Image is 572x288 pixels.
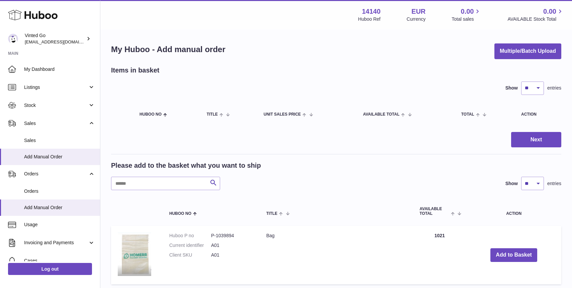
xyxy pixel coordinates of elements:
img: giedre.bartusyte@vinted.com [8,34,18,44]
button: Multiple/Batch Upload [494,43,561,59]
span: Total [461,112,474,117]
div: Huboo Ref [358,16,381,22]
img: Bag [118,233,151,276]
a: 0.00 AVAILABLE Stock Total [507,7,564,22]
label: Show [505,85,518,91]
td: Bag [260,226,413,284]
span: [EMAIL_ADDRESS][DOMAIN_NAME] [25,39,98,44]
span: AVAILABLE Total [363,112,399,117]
span: AVAILABLE Stock Total [507,16,564,22]
span: Add Manual Order [24,154,95,160]
span: AVAILABLE Total [419,207,449,215]
span: Orders [24,188,95,194]
a: 0.00 Total sales [452,7,481,22]
dt: Client SKU [169,252,211,258]
span: Invoicing and Payments [24,240,88,246]
h1: My Huboo - Add manual order [111,44,225,55]
button: Next [511,132,561,148]
dt: Current identifier [169,242,211,249]
span: Sales [24,120,88,127]
span: Huboo no [169,211,191,216]
span: Cases [24,258,95,264]
th: Action [466,200,561,222]
dd: P-1039894 [211,233,253,239]
span: entries [547,85,561,91]
span: 0.00 [543,7,556,16]
span: Sales [24,137,95,144]
span: Title [266,211,277,216]
span: Total sales [452,16,481,22]
dd: A01 [211,242,253,249]
label: Show [505,180,518,187]
div: Action [521,112,555,117]
h2: Items in basket [111,66,160,75]
dd: A01 [211,252,253,258]
span: 0.00 [461,7,474,16]
a: Log out [8,263,92,275]
strong: EUR [411,7,425,16]
span: Huboo no [139,112,162,117]
span: Add Manual Order [24,204,95,211]
span: entries [547,180,561,187]
h2: Please add to the basket what you want to ship [111,161,261,170]
span: Listings [24,84,88,91]
span: Unit Sales Price [264,112,301,117]
td: 1021 [413,226,466,284]
strong: 14140 [362,7,381,16]
div: Currency [407,16,426,22]
span: My Dashboard [24,66,95,73]
span: Title [207,112,218,117]
span: Stock [24,102,88,109]
span: Usage [24,222,95,228]
dt: Huboo P no [169,233,211,239]
div: Vinted Go [25,32,85,45]
button: Add to Basket [490,248,537,262]
span: Orders [24,171,88,177]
